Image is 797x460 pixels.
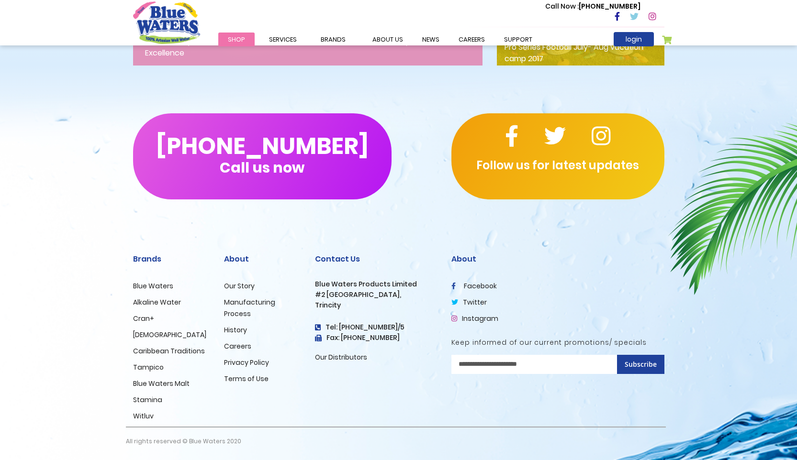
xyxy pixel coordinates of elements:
span: Call us now [220,165,304,170]
p: All rights reserved © Blue Waters 2020 [126,427,241,455]
a: Manufacturing Process [224,297,275,318]
a: Blue Waters Malt [133,379,190,388]
a: login [614,32,654,46]
a: twitter [451,297,487,307]
h2: About [224,254,301,263]
span: Brands [321,35,346,44]
button: [PHONE_NUMBER]Call us now [133,113,392,199]
a: facebook [451,281,497,291]
h5: Keep informed of our current promotions/ specials [451,339,664,347]
p: Pro Series Football July- Aug vacation camp 2017 [497,37,664,66]
a: Witluv [133,411,154,421]
a: Stamina [133,395,162,405]
a: Our Distributors [315,352,367,362]
a: Terms of Use [224,374,269,383]
a: Privacy Policy [224,358,269,367]
a: Alkaline Water [133,297,181,307]
h3: Trincity [315,301,437,309]
span: Shop [228,35,245,44]
h2: About [451,254,664,263]
h4: Tel: [PHONE_NUMBER]/5 [315,323,437,331]
a: careers [449,33,494,46]
p: TTBS Quality Awards in Human Resource Focus, Business Results and Operational Excellence [133,37,483,66]
h3: Blue Waters Products Limited [315,280,437,288]
h2: Contact Us [315,254,437,263]
a: store logo [133,1,200,44]
a: [DEMOGRAPHIC_DATA] [133,330,206,340]
span: Call Now : [545,1,579,11]
a: Tampico [133,362,164,372]
h3: Fax: [PHONE_NUMBER] [315,334,437,342]
h3: #2 [GEOGRAPHIC_DATA], [315,291,437,299]
span: Services [269,35,297,44]
a: Caribbean Traditions [133,346,205,356]
a: Cran+ [133,314,154,323]
a: Instagram [451,314,498,323]
h2: Brands [133,254,210,263]
p: [PHONE_NUMBER] [545,1,640,11]
a: Careers [224,341,251,351]
a: about us [363,33,413,46]
button: Subscribe [617,355,664,374]
a: Our Story [224,281,255,291]
p: Follow us for latest updates [451,157,664,174]
a: support [494,33,542,46]
a: History [224,325,247,335]
a: News [413,33,449,46]
a: Blue Waters [133,281,173,291]
span: Subscribe [625,360,657,369]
